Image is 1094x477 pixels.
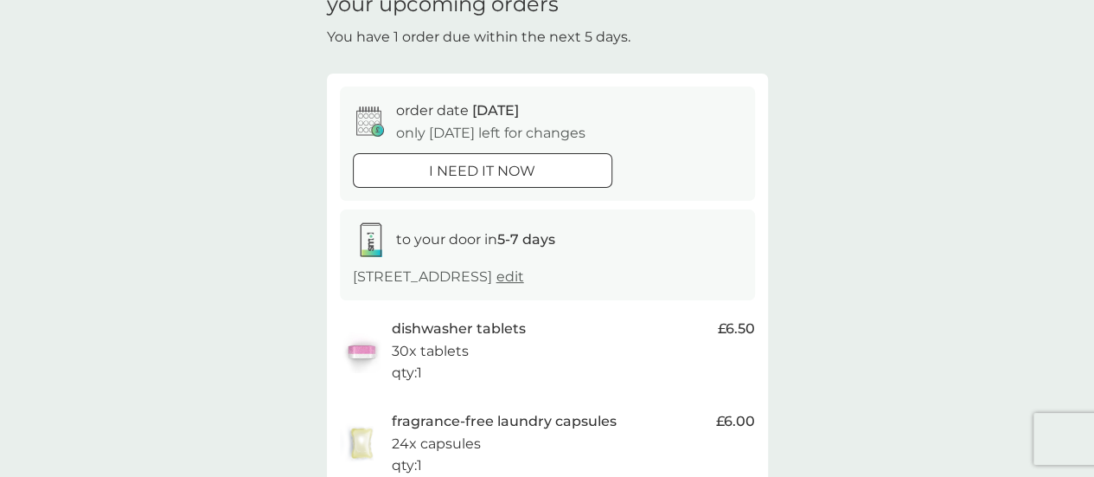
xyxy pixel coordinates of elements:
strong: 5-7 days [497,231,555,248]
p: dishwasher tablets [392,318,526,340]
span: to your door in [396,231,555,248]
a: edit [496,268,524,285]
p: [STREET_ADDRESS] [353,266,524,288]
p: You have 1 order due within the next 5 days. [327,26,630,48]
span: [DATE] [472,102,519,119]
p: qty : 1 [392,362,422,384]
p: 30x tablets [392,340,469,363]
p: only [DATE] left for changes [396,122,585,145]
p: order date [396,100,519,122]
button: i need it now [353,153,612,188]
span: £6.00 [716,410,755,433]
p: i need it now [429,160,535,183]
p: qty : 1 [392,454,422,477]
p: fragrance-free laundry capsules [392,410,617,433]
span: £6.50 [718,318,755,340]
p: 24x capsules [392,433,481,455]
